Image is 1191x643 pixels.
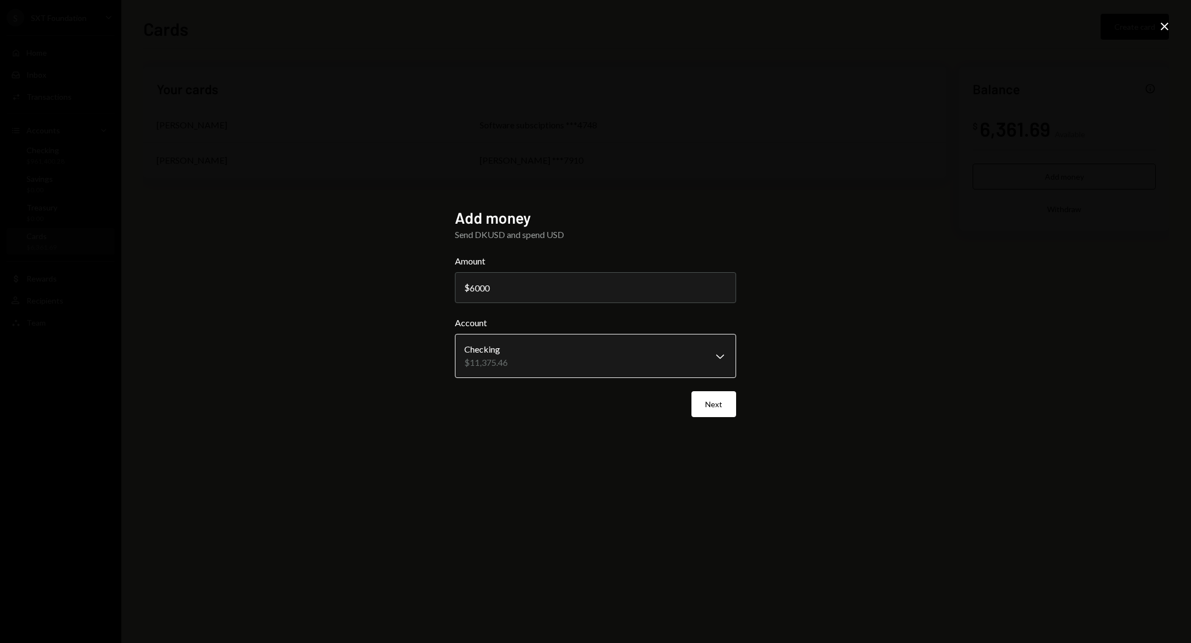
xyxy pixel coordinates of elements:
[455,207,736,229] h2: Add money
[455,334,736,378] button: Account
[455,228,736,241] div: Send DKUSD and spend USD
[464,282,470,293] div: $
[455,255,736,268] label: Amount
[455,272,736,303] input: 0.00
[691,391,736,417] button: Next
[455,316,736,329] label: Account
